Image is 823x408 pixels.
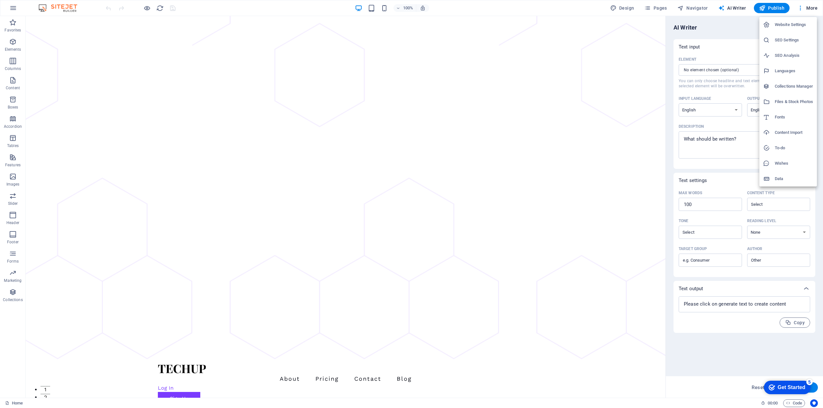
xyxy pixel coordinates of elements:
[775,52,813,59] h6: SEO Analysis
[775,144,813,152] h6: To-do
[775,67,813,75] h6: Languages
[775,82,813,90] h6: Collections Manager
[775,113,813,121] h6: Fonts
[15,370,24,371] button: 1
[775,36,813,44] h6: SEO Settings
[775,98,813,106] h6: Files & Stock Photos
[775,21,813,29] h6: Website Settings
[19,7,47,13] div: Get Started
[5,3,52,17] div: Get Started 5 items remaining, 0% complete
[775,175,813,183] h6: Data
[775,160,813,167] h6: Wishes
[775,129,813,136] h6: Content Import
[48,1,54,8] div: 5
[15,378,24,378] button: 2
